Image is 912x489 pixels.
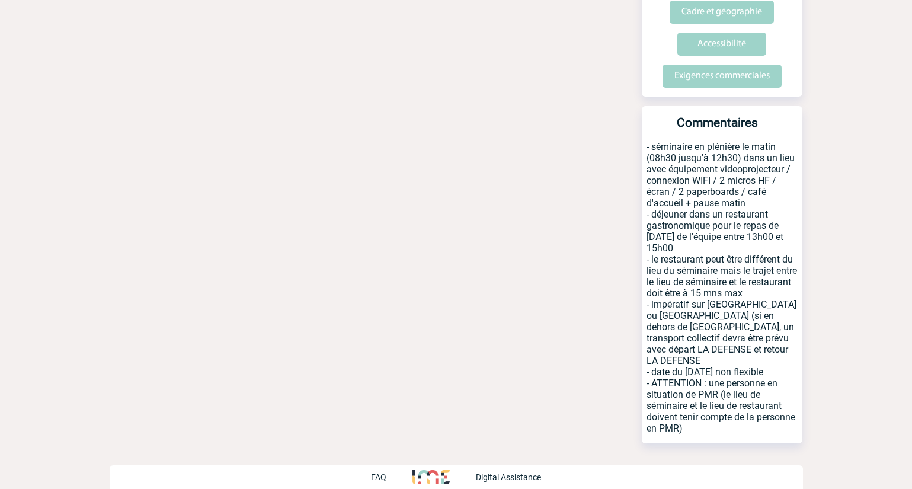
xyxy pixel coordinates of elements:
input: Exigences commerciales [663,65,782,88]
h3: Commentaires [647,116,788,141]
p: - séminaire en plénière le matin (08h30 jusqu'à 12h30) dans un lieu avec équipement videoprojecte... [642,141,802,443]
input: Accessibilité [677,33,766,56]
a: FAQ [371,471,412,482]
p: Digital Assistance [476,472,541,482]
p: FAQ [371,472,386,482]
input: Cadre et géographie [670,1,774,24]
img: http://www.idealmeetingsevents.fr/ [412,470,449,484]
